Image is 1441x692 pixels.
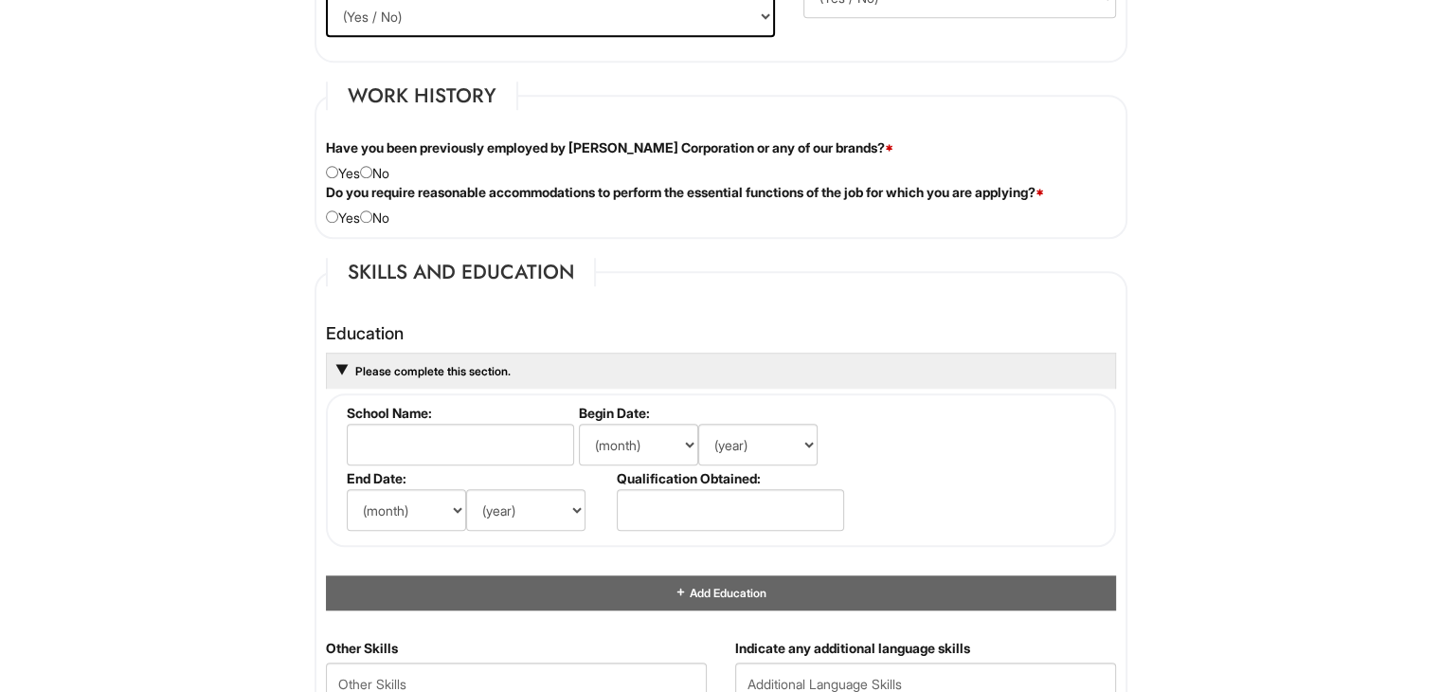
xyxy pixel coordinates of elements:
[347,405,571,421] label: School Name:
[312,183,1130,228] div: Yes No
[617,470,841,486] label: Qualification Obtained:
[326,324,1116,343] h4: Education
[347,470,609,486] label: End Date:
[312,138,1130,183] div: Yes No
[687,586,766,600] span: Add Education
[326,138,893,157] label: Have you been previously employed by [PERSON_NAME] Corporation or any of our brands?
[326,639,398,658] label: Other Skills
[353,364,511,378] a: Please complete this section.
[326,183,1044,202] label: Do you require reasonable accommodations to perform the essential functions of the job for which ...
[675,586,766,600] a: Add Education
[735,639,970,658] label: Indicate any additional language skills
[326,82,518,110] legend: Work History
[579,405,841,421] label: Begin Date:
[326,258,596,286] legend: Skills and Education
